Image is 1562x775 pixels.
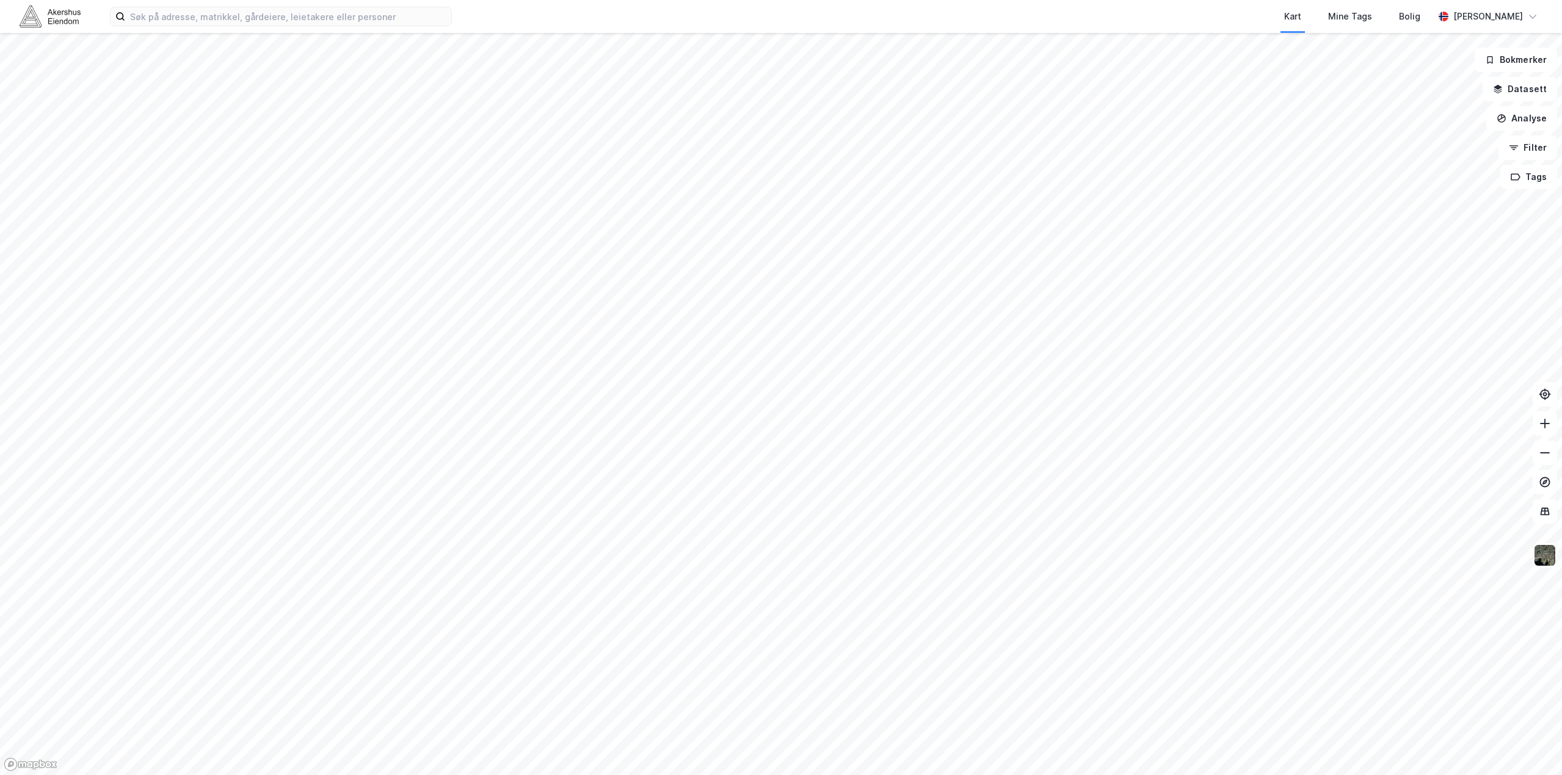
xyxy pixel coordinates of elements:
[125,7,451,26] input: Søk på adresse, matrikkel, gårdeiere, leietakere eller personer
[1483,77,1557,101] button: Datasett
[1498,135,1557,160] button: Filter
[1501,716,1562,775] iframe: Chat Widget
[20,5,81,27] img: akershus-eiendom-logo.9091f326c980b4bce74ccdd9f866810c.svg
[1399,9,1420,24] div: Bolig
[1453,9,1523,24] div: [PERSON_NAME]
[4,757,57,771] a: Mapbox homepage
[1284,9,1301,24] div: Kart
[1475,48,1557,72] button: Bokmerker
[1533,544,1557,567] img: 9k=
[1486,106,1557,131] button: Analyse
[1500,165,1557,189] button: Tags
[1328,9,1372,24] div: Mine Tags
[1501,716,1562,775] div: Kontrollprogram for chat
